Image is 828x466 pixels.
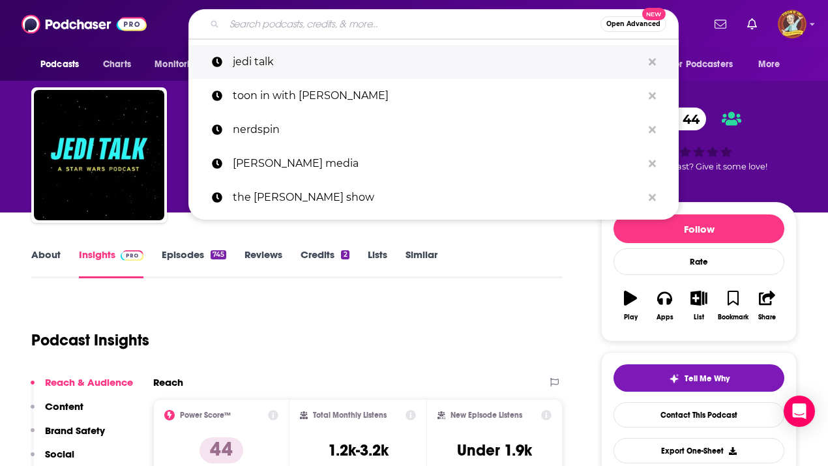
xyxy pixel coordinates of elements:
[614,282,647,329] button: Play
[457,441,532,460] h3: Under 1.9k
[368,248,387,278] a: Lists
[778,10,806,38] span: Logged in as JimCummingspod
[758,55,780,74] span: More
[233,79,642,113] p: toon in with Jim Cummings
[155,55,201,74] span: Monitoring
[188,181,679,214] a: the [PERSON_NAME] show
[606,21,660,27] span: Open Advanced
[341,250,349,259] div: 2
[328,441,389,460] h3: 1.2k-3.2k
[188,45,679,79] a: jedi talk
[45,376,133,388] p: Reach & Audience
[31,330,149,350] h1: Podcast Insights
[614,248,784,275] div: Rate
[784,396,815,427] div: Open Intercom Messenger
[614,364,784,392] button: tell me why sparkleTell Me Why
[31,52,96,77] button: open menu
[750,282,784,329] button: Share
[313,411,387,420] h2: Total Monthly Listens
[600,16,666,32] button: Open AdvancedNew
[709,13,732,35] a: Show notifications dropdown
[211,250,226,259] div: 745
[31,400,83,424] button: Content
[188,79,679,113] a: toon in with [PERSON_NAME]
[180,411,231,420] h2: Power Score™
[79,248,143,278] a: InsightsPodchaser Pro
[22,12,147,36] img: Podchaser - Follow, Share and Rate Podcasts
[45,424,105,437] p: Brand Safety
[31,248,61,278] a: About
[647,282,681,329] button: Apps
[40,55,79,74] span: Podcasts
[716,282,750,329] button: Bookmark
[742,13,762,35] a: Show notifications dropdown
[233,181,642,214] p: the Katie sackhoff show
[630,162,767,171] span: Good podcast? Give it some love!
[121,250,143,261] img: Podchaser Pro
[188,9,679,39] div: Search podcasts, credits, & more...
[451,411,522,420] h2: New Episode Listens
[614,402,784,428] a: Contact This Podcast
[162,248,226,278] a: Episodes745
[642,8,666,20] span: New
[614,438,784,463] button: Export One-Sheet
[45,400,83,413] p: Content
[233,147,642,181] p: Jim hill media
[153,376,183,388] h2: Reach
[657,108,706,130] a: 44
[669,373,679,384] img: tell me why sparkle
[670,108,706,130] span: 44
[188,147,679,181] a: [PERSON_NAME] media
[95,52,139,77] a: Charts
[682,282,716,329] button: List
[31,424,105,448] button: Brand Safety
[233,113,642,147] p: nerdspin
[244,248,282,278] a: Reviews
[778,10,806,38] button: Show profile menu
[406,248,437,278] a: Similar
[301,248,349,278] a: Credits2
[778,10,806,38] img: User Profile
[614,214,784,243] button: Follow
[685,373,730,384] span: Tell Me Why
[188,113,679,147] a: nerdspin
[233,45,642,79] p: jedi talk
[31,376,133,400] button: Reach & Audience
[758,313,776,321] div: Share
[34,90,164,220] img: Jedi Talk: A Star Wars Podcast
[145,52,218,77] button: open menu
[662,52,752,77] button: open menu
[718,313,748,321] div: Bookmark
[601,99,797,180] div: 44Good podcast? Give it some love!
[749,52,797,77] button: open menu
[670,55,733,74] span: For Podcasters
[694,313,704,321] div: List
[657,313,673,321] div: Apps
[45,448,74,460] p: Social
[103,55,131,74] span: Charts
[624,313,638,321] div: Play
[224,14,600,35] input: Search podcasts, credits, & more...
[200,437,243,463] p: 44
